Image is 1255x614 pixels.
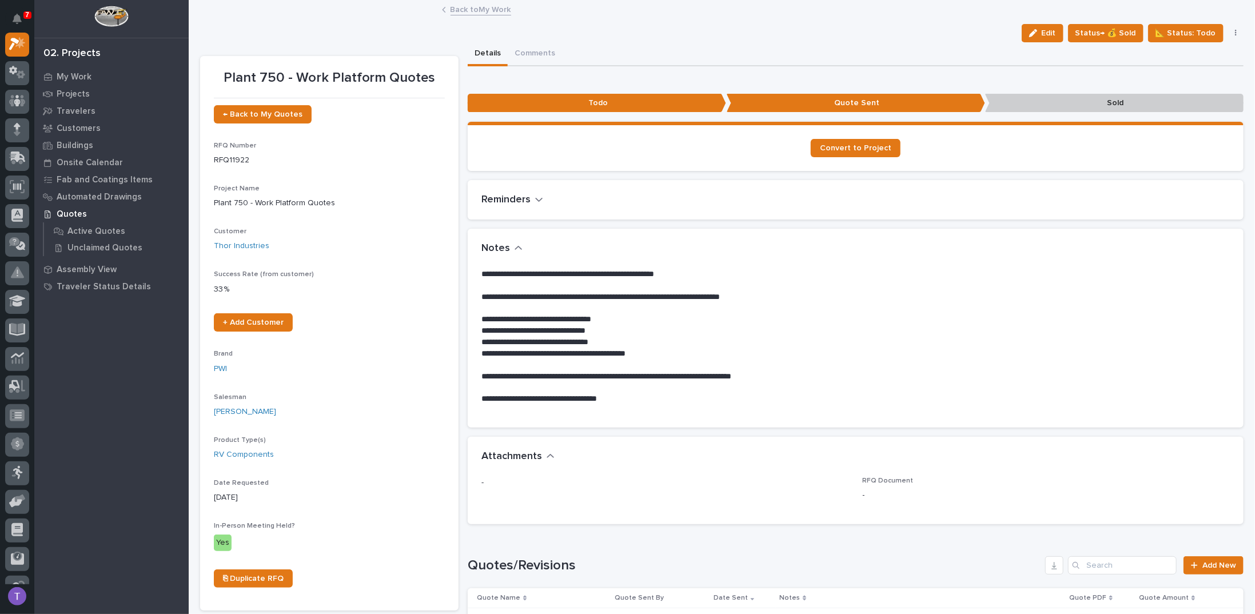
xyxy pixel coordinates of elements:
[25,11,29,19] p: 7
[223,575,284,583] span: ⎘ Duplicate RFQ
[34,205,189,222] a: Quotes
[223,110,302,118] span: ← Back to My Quotes
[481,242,510,255] h2: Notes
[214,394,246,401] span: Salesman
[863,489,1230,501] p: -
[481,450,542,463] h2: Attachments
[1156,26,1216,40] span: 📐 Status: Todo
[34,102,189,119] a: Travelers
[1068,556,1177,575] input: Search
[57,72,91,82] p: My Work
[1139,592,1189,604] p: Quote Amount
[811,139,901,157] a: Convert to Project
[1042,28,1056,38] span: Edit
[57,282,151,292] p: Traveler Status Details
[57,123,101,134] p: Customers
[468,557,1041,574] h1: Quotes/Revisions
[67,243,142,253] p: Unclaimed Quotes
[985,94,1244,113] p: Sold
[34,85,189,102] a: Projects
[214,363,227,375] a: PWI
[615,592,664,604] p: Quote Sent By
[214,228,246,235] span: Customer
[214,70,445,86] p: Plant 750 - Work Platform Quotes
[1184,556,1244,575] a: Add New
[34,188,189,205] a: Automated Drawings
[508,42,562,66] button: Comments
[214,142,256,149] span: RFQ Number
[34,261,189,278] a: Assembly View
[214,105,312,123] a: ← Back to My Quotes
[214,535,232,551] div: Yes
[451,2,511,15] a: Back toMy Work
[57,209,87,220] p: Quotes
[1068,24,1144,42] button: Status→ 💰 Sold
[34,171,189,188] a: Fab and Coatings Items
[1202,561,1236,569] span: Add New
[481,194,531,206] h2: Reminders
[34,154,189,171] a: Onsite Calendar
[214,492,445,504] p: [DATE]
[1069,592,1106,604] p: Quote PDF
[214,313,293,332] a: + Add Customer
[214,185,260,192] span: Project Name
[57,89,90,99] p: Projects
[94,6,128,27] img: Workspace Logo
[5,7,29,31] button: Notifications
[34,137,189,154] a: Buildings
[214,284,445,296] p: 33 %
[481,194,543,206] button: Reminders
[57,175,153,185] p: Fab and Coatings Items
[57,106,95,117] p: Travelers
[1075,26,1136,40] span: Status→ 💰 Sold
[214,480,269,487] span: Date Requested
[67,226,125,237] p: Active Quotes
[1022,24,1063,42] button: Edit
[214,240,269,252] a: Thor Industries
[214,449,274,461] a: RV Components
[57,265,117,275] p: Assembly View
[727,94,985,113] p: Quote Sent
[214,154,445,166] p: RFQ11922
[44,240,189,256] a: Unclaimed Quotes
[214,569,293,588] a: ⎘ Duplicate RFQ
[34,119,189,137] a: Customers
[44,223,189,239] a: Active Quotes
[34,68,189,85] a: My Work
[14,14,29,32] div: Notifications7
[481,242,523,255] button: Notes
[34,278,189,295] a: Traveler Status Details
[214,350,233,357] span: Brand
[214,271,314,278] span: Success Rate (from customer)
[214,406,276,418] a: [PERSON_NAME]
[223,318,284,326] span: + Add Customer
[468,42,508,66] button: Details
[1148,24,1224,42] button: 📐 Status: Todo
[481,477,848,489] p: -
[57,141,93,151] p: Buildings
[214,523,295,529] span: In-Person Meeting Held?
[43,47,101,60] div: 02. Projects
[481,450,555,463] button: Attachments
[57,192,142,202] p: Automated Drawings
[214,437,266,444] span: Product Type(s)
[57,158,123,168] p: Onsite Calendar
[714,592,748,604] p: Date Sent
[779,592,800,604] p: Notes
[820,144,891,152] span: Convert to Project
[468,94,726,113] p: Todo
[214,197,445,209] p: Plant 750 - Work Platform Quotes
[477,592,520,604] p: Quote Name
[5,584,29,608] button: users-avatar
[863,477,914,484] span: RFQ Document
